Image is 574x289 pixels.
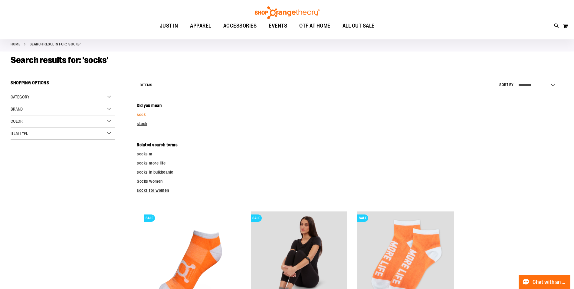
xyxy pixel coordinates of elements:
[140,83,142,87] span: 3
[30,42,81,47] strong: Search results for: 'socks'
[223,19,257,33] span: ACCESSORIES
[499,82,514,88] label: Sort By
[269,19,287,33] span: EVENTS
[519,275,571,289] button: Chat with an Expert
[11,55,108,65] span: Search results for: 'socks'
[11,78,115,91] strong: Shopping Options
[160,19,178,33] span: JUST IN
[137,161,166,165] a: socks more life
[137,121,147,126] a: stock
[11,107,23,111] span: Brand
[137,188,169,193] a: socks for women
[190,19,211,33] span: APPAREL
[137,151,153,156] a: socks m
[11,42,20,47] a: Home
[11,119,23,124] span: Color
[137,112,146,117] a: sock
[299,19,330,33] span: OTF AT HOME
[144,214,155,222] span: SALE
[137,102,563,108] dt: Did you mean
[11,95,29,99] span: Category
[137,170,173,174] a: socks in bulkbeanie
[140,81,152,90] h2: Items
[343,19,375,33] span: ALL OUT SALE
[357,214,368,222] span: SALE
[137,179,163,184] a: Socks women
[254,6,320,19] img: Shop Orangetheory
[251,214,262,222] span: SALE
[11,131,28,136] span: Item Type
[533,279,567,285] span: Chat with an Expert
[137,142,563,148] dt: Related search terms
